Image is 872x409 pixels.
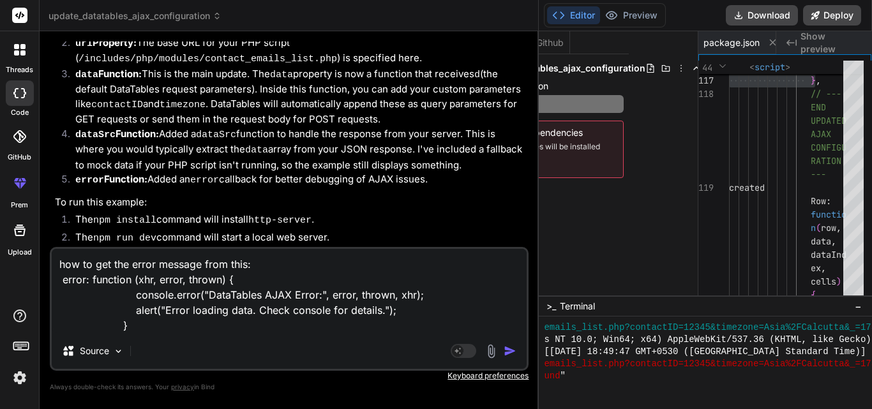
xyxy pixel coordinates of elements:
span: update_datatables_ajax_configuration [49,10,222,22]
span: privacy [171,383,194,390]
code: contactID [91,100,143,110]
strong: Function: [75,128,159,140]
label: code [11,107,29,118]
span: ex [811,262,821,274]
span: { [811,289,816,301]
img: Pick Models [113,346,124,357]
div: 119 [698,181,712,195]
img: icon [504,345,516,357]
span: data [811,235,831,247]
span: " [560,370,566,382]
span: created [729,182,765,193]
span: , [816,75,821,86]
strong: Function: [75,68,142,80]
span: script [755,61,785,73]
span: package.json [703,36,760,49]
span: >_ [546,300,556,313]
label: GitHub [8,152,31,163]
span: END [811,101,826,113]
span: n [811,222,816,234]
span: } [811,75,816,86]
span: 44 [698,61,712,75]
button: Download [726,5,798,26]
span: cells [811,276,836,287]
label: Upload [8,247,32,258]
span: RATION [811,155,841,167]
li: The base URL for your PHP script ( ) is specified here. [65,36,526,67]
span: ( [816,222,821,234]
div: Github [517,36,569,49]
span: Install dependencies [483,126,615,139]
span: > [785,61,790,73]
span: // --- [811,88,841,100]
button: − [852,296,864,316]
code: npm run dev [93,233,156,244]
span: CONFIGU [811,142,846,153]
span: ) [836,276,841,287]
button: Deploy [803,5,861,26]
code: dataSrc [196,130,236,140]
label: threads [6,64,33,75]
code: data [245,145,268,156]
strong: Function: [75,173,147,185]
p: Source [80,345,109,357]
span: 48 dependencies will be installed [483,142,615,152]
span: und [544,370,560,382]
span: update_datatables_ajax_configuration [477,62,645,75]
li: The command will start a local web server. [65,230,526,248]
textarea: how to get the error message from this: error: function (xhr, error, thrown) { console.error("Dat... [52,249,527,333]
span: < [749,61,755,73]
code: timezone [160,100,206,110]
p: Always double-check its answers. Your in Bind [50,381,529,393]
strong: Property: [75,36,137,48]
code: url [75,38,93,49]
img: settings [9,367,31,389]
span: --- [811,168,826,180]
span: UPDATED [811,115,846,126]
span: functio [811,209,846,220]
span: , [821,262,826,274]
li: Added a function to handle the response from your server. This is where you would typically extra... [65,127,526,173]
label: prem [11,200,28,211]
code: dataSrc [75,130,116,140]
img: attachment [484,344,499,359]
li: The command will install . [65,212,526,230]
button: Preview [600,6,663,24]
li: This is the main update. The property is now a function that receives (the default DataTables req... [65,67,526,127]
code: /includes/php/modules/contact_emails_list.php [79,54,337,64]
code: error [75,175,104,186]
div: 118 [698,87,712,101]
code: d [474,70,480,80]
code: data [75,70,98,80]
p: To run this example: [55,195,526,210]
span: Row [811,195,826,207]
p: Keyboard preferences [50,371,529,381]
li: Added an callback for better debugging of AJAX issues. [65,172,526,190]
button: Editor [547,6,600,24]
code: data [270,70,293,80]
div: 117 [698,74,712,87]
span: Show preview [801,30,862,56]
span: Terminal [560,300,595,313]
span: AJAX [811,128,831,140]
span: , [831,235,836,247]
span: row [821,222,836,234]
span: , [836,222,841,234]
code: http-server [248,215,312,226]
span: : [826,195,831,207]
code: error [190,175,219,186]
span: − [855,300,862,313]
span: dataInd [811,249,846,260]
code: npm install [93,215,156,226]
